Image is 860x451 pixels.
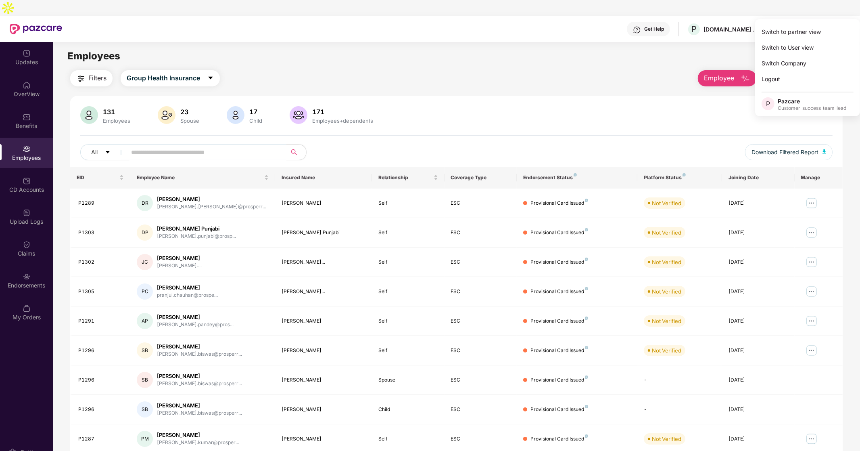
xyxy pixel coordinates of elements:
[80,106,98,124] img: svg+xml;base64,PHN2ZyB4bWxucz0iaHR0cDovL3d3dy53My5vcmcvMjAwMC9zdmciIHhtbG5zOnhsaW5rPSJodHRwOi8vd3...
[157,402,242,409] div: [PERSON_NAME]
[728,288,788,296] div: [DATE]
[157,343,242,350] div: [PERSON_NAME]
[157,203,266,211] div: [PERSON_NAME].[PERSON_NAME]@prosperr...
[67,50,120,62] span: Employees
[585,258,588,261] img: svg+xml;base64,PHN2ZyB4bWxucz0iaHR0cDovL3d3dy53My5vcmcvMjAwMC9zdmciIHdpZHRoPSI4IiBoZWlnaHQ9IjgiIH...
[137,401,153,417] div: SB
[585,287,588,290] img: svg+xml;base64,PHN2ZyB4bWxucz0iaHR0cDovL3d3dy53My5vcmcvMjAwMC9zdmciIHdpZHRoPSI4IiBoZWlnaHQ9IjgiIH...
[451,435,511,443] div: ESC
[766,99,770,109] span: P
[822,149,827,154] img: svg+xml;base64,PHN2ZyB4bWxucz0iaHR0cDovL3d3dy53My5vcmcvMjAwMC9zdmciIHhtbG5zOnhsaW5rPSJodHRwOi8vd3...
[248,117,264,124] div: Child
[80,144,129,160] button: Allcaret-down
[137,342,153,359] div: SB
[585,434,588,438] img: svg+xml;base64,PHN2ZyB4bWxucz0iaHR0cDovL3d3dy53My5vcmcvMjAwMC9zdmciIHdpZHRoPSI4IiBoZWlnaHQ9IjgiIH...
[745,144,833,160] button: Download Filtered Report
[805,285,818,298] img: manageButton
[137,174,263,181] span: Employee Name
[130,167,275,189] th: Employee Name
[805,256,818,269] img: manageButton
[378,347,438,355] div: Self
[290,106,307,124] img: svg+xml;base64,PHN2ZyB4bWxucz0iaHR0cDovL3d3dy53My5vcmcvMjAwMC9zdmciIHhtbG5zOnhsaW5rPSJodHRwOi8vd3...
[286,144,307,160] button: search
[78,317,124,325] div: P1291
[157,321,234,329] div: [PERSON_NAME].pandey@pros...
[157,350,242,358] div: [PERSON_NAME].biswas@prosperr...
[778,97,846,105] div: Pazcare
[121,70,220,86] button: Group Health Insurancecaret-down
[157,313,234,321] div: [PERSON_NAME]
[137,372,153,388] div: SB
[23,304,31,313] img: svg+xml;base64,PHN2ZyBpZD0iTXlfT3JkZXJzIiBkYXRhLW5hbWU9Ik15IE9yZGVycyIgeG1sbnM9Imh0dHA6Ly93d3cudz...
[282,258,365,266] div: [PERSON_NAME]...
[805,432,818,445] img: manageButton
[248,108,264,116] div: 17
[728,229,788,237] div: [DATE]
[574,173,577,176] img: svg+xml;base64,PHN2ZyB4bWxucz0iaHR0cDovL3d3dy53My5vcmcvMjAwMC9zdmciIHdpZHRoPSI4IiBoZWlnaHQ9IjgiIH...
[585,228,588,231] img: svg+xml;base64,PHN2ZyB4bWxucz0iaHR0cDovL3d3dy53My5vcmcvMjAwMC9zdmciIHdpZHRoPSI4IiBoZWlnaHQ9IjgiIH...
[157,195,266,203] div: [PERSON_NAME]
[157,284,218,292] div: [PERSON_NAME]
[644,26,664,32] div: Get Help
[728,376,788,384] div: [DATE]
[78,288,124,296] div: P1305
[101,108,132,116] div: 131
[728,258,788,266] div: [DATE]
[91,148,98,157] span: All
[157,372,242,380] div: [PERSON_NAME]
[805,197,818,210] img: manageButton
[88,73,106,83] span: Filters
[10,24,62,34] img: New Pazcare Logo
[275,167,372,189] th: Insured Name
[378,174,432,181] span: Relationship
[157,439,239,447] div: [PERSON_NAME].kumar@prosper...
[530,406,588,413] div: Provisional Card Issued
[282,317,365,325] div: [PERSON_NAME]
[691,24,697,34] span: P
[282,435,365,443] div: [PERSON_NAME]
[805,315,818,327] img: manageButton
[157,254,202,262] div: [PERSON_NAME]
[652,258,681,266] div: Not Verified
[795,167,843,189] th: Manage
[78,199,124,207] div: P1289
[703,25,760,33] div: [DOMAIN_NAME] PRIVATE LIMITED
[207,75,214,82] span: caret-down
[530,317,588,325] div: Provisional Card Issued
[282,199,365,207] div: [PERSON_NAME]
[157,292,218,299] div: pranjul.chauhan@prospe...
[451,258,511,266] div: ESC
[137,431,153,447] div: PM
[652,346,681,355] div: Not Verified
[755,55,860,71] div: Switch Company
[530,435,588,443] div: Provisional Card Issued
[451,406,511,413] div: ESC
[282,376,365,384] div: [PERSON_NAME]
[127,73,200,83] span: Group Health Insurance
[637,395,722,424] td: -
[372,167,445,189] th: Relationship
[652,199,681,207] div: Not Verified
[451,347,511,355] div: ESC
[585,346,588,349] img: svg+xml;base64,PHN2ZyB4bWxucz0iaHR0cDovL3d3dy53My5vcmcvMjAwMC9zdmciIHdpZHRoPSI4IiBoZWlnaHQ9IjgiIH...
[755,40,860,55] div: Switch to User view
[70,70,113,86] button: Filters
[378,229,438,237] div: Self
[530,199,588,207] div: Provisional Card Issued
[77,174,118,181] span: EID
[157,233,236,240] div: [PERSON_NAME].punjabi@prosp...
[451,288,511,296] div: ESC
[157,380,242,388] div: [PERSON_NAME].biswas@prosperr...
[282,288,365,296] div: [PERSON_NAME]...
[728,317,788,325] div: [DATE]
[451,199,511,207] div: ESC
[311,108,375,116] div: 171
[728,199,788,207] div: [DATE]
[741,74,750,84] img: svg+xml;base64,PHN2ZyB4bWxucz0iaHR0cDovL3d3dy53My5vcmcvMjAwMC9zdmciIHhtbG5zOnhsaW5rPSJodHRwOi8vd3...
[23,273,31,281] img: svg+xml;base64,PHN2ZyBpZD0iRW5kb3JzZW1lbnRzIiB4bWxucz0iaHR0cDovL3d3dy53My5vcmcvMjAwMC9zdmciIHdpZH...
[23,49,31,57] img: svg+xml;base64,PHN2ZyBpZD0iVXBkYXRlZCIgeG1sbnM9Imh0dHA6Ly93d3cudzMub3JnLzIwMDAvc3ZnIiB3aWR0aD0iMj...
[157,225,236,233] div: [PERSON_NAME] Punjabi
[78,406,124,413] div: P1296
[378,435,438,443] div: Self
[157,262,202,270] div: [PERSON_NAME]....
